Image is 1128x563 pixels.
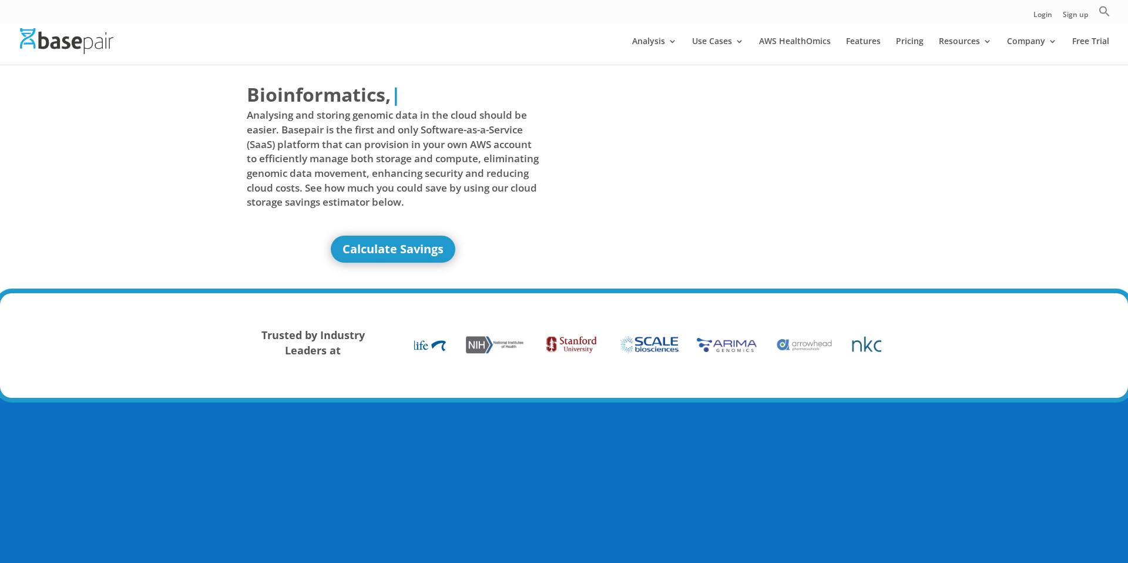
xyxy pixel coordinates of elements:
[846,37,881,65] a: Features
[573,81,865,246] iframe: Basepair - NGS Analysis Simplified
[939,37,992,65] a: Resources
[331,236,455,263] a: Calculate Savings
[1033,11,1052,24] a: Login
[759,37,831,65] a: AWS HealthOmics
[632,37,677,65] a: Analysis
[1063,11,1088,24] a: Sign up
[20,28,113,53] img: Basepair
[391,82,401,107] span: |
[247,81,391,108] span: Bioinformatics,
[896,37,924,65] a: Pricing
[1099,5,1110,17] svg: Search
[1007,37,1057,65] a: Company
[247,108,539,209] span: Analysing and storing genomic data in the cloud should be easier. Basepair is the first and only ...
[692,37,744,65] a: Use Cases
[1072,37,1109,65] a: Free Trial
[261,328,365,357] strong: Trusted by Industry Leaders at
[1099,5,1110,24] a: Search Icon Link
